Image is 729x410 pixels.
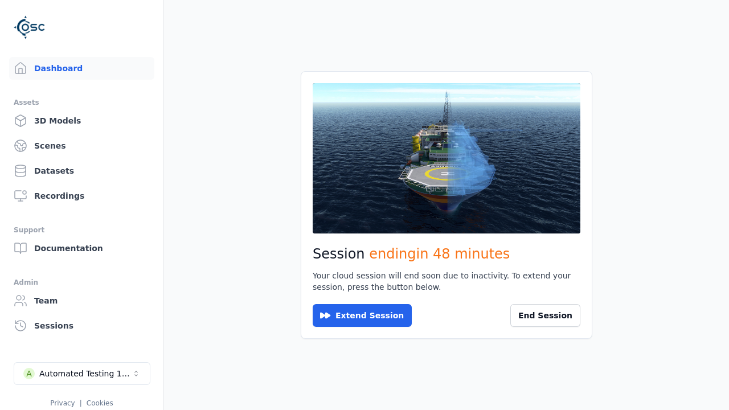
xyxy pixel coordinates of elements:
a: 3D Models [9,109,154,132]
a: Dashboard [9,57,154,80]
div: Admin [14,276,150,289]
button: Extend Session [313,304,412,327]
a: Recordings [9,184,154,207]
a: Privacy [50,399,75,407]
div: Automated Testing 1 - Playwright [39,368,132,379]
a: Team [9,289,154,312]
a: Sessions [9,314,154,337]
div: A [23,368,35,379]
div: Assets [14,96,150,109]
button: End Session [510,304,580,327]
div: Your cloud session will end soon due to inactivity. To extend your session, press the button below. [313,270,580,293]
a: Documentation [9,237,154,260]
h2: Session [313,245,580,263]
span: ending in 48 minutes [369,246,510,262]
a: Scenes [9,134,154,157]
img: Logo [14,11,46,43]
a: Cookies [87,399,113,407]
button: Select a workspace [14,362,150,385]
div: Support [14,223,150,237]
span: | [80,399,82,407]
a: Datasets [9,159,154,182]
